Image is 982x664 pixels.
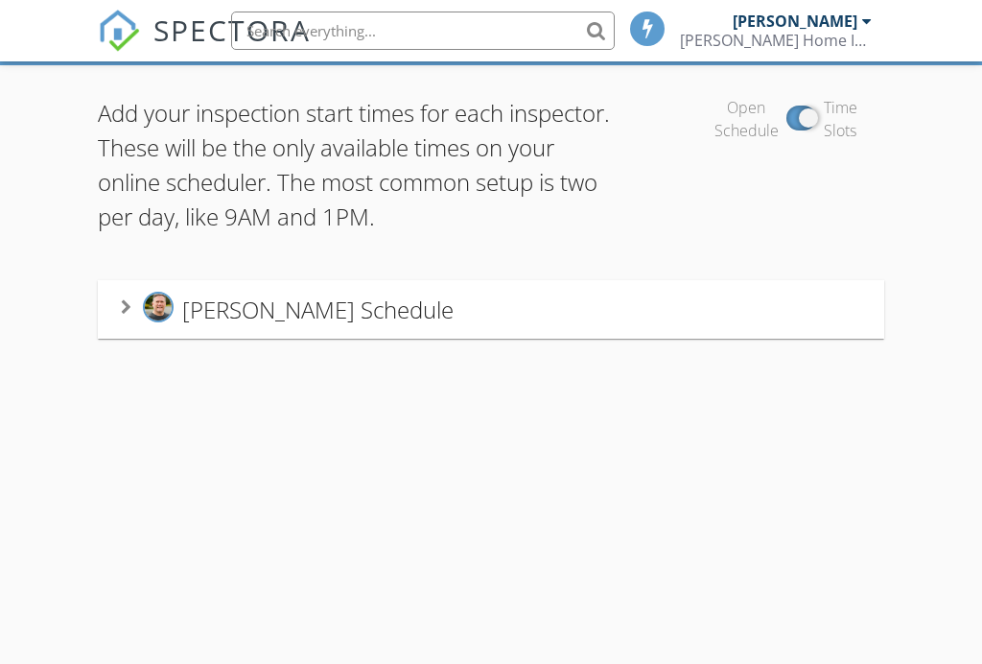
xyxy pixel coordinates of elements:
[733,12,857,31] div: [PERSON_NAME]
[98,10,140,52] img: The Best Home Inspection Software - Spectora
[824,96,857,142] div: Time Slots
[98,26,311,66] a: SPECTORA
[231,12,615,50] input: Search everything...
[153,10,311,50] span: SPECTORA
[143,292,174,322] img: mike3.jpg
[182,293,454,324] span: [PERSON_NAME] Schedule
[714,96,779,142] div: Open Schedule
[98,96,621,234] p: Add your inspection start times for each inspector. These will be the only available times on you...
[680,31,872,50] div: Levang Home Inspections LLC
